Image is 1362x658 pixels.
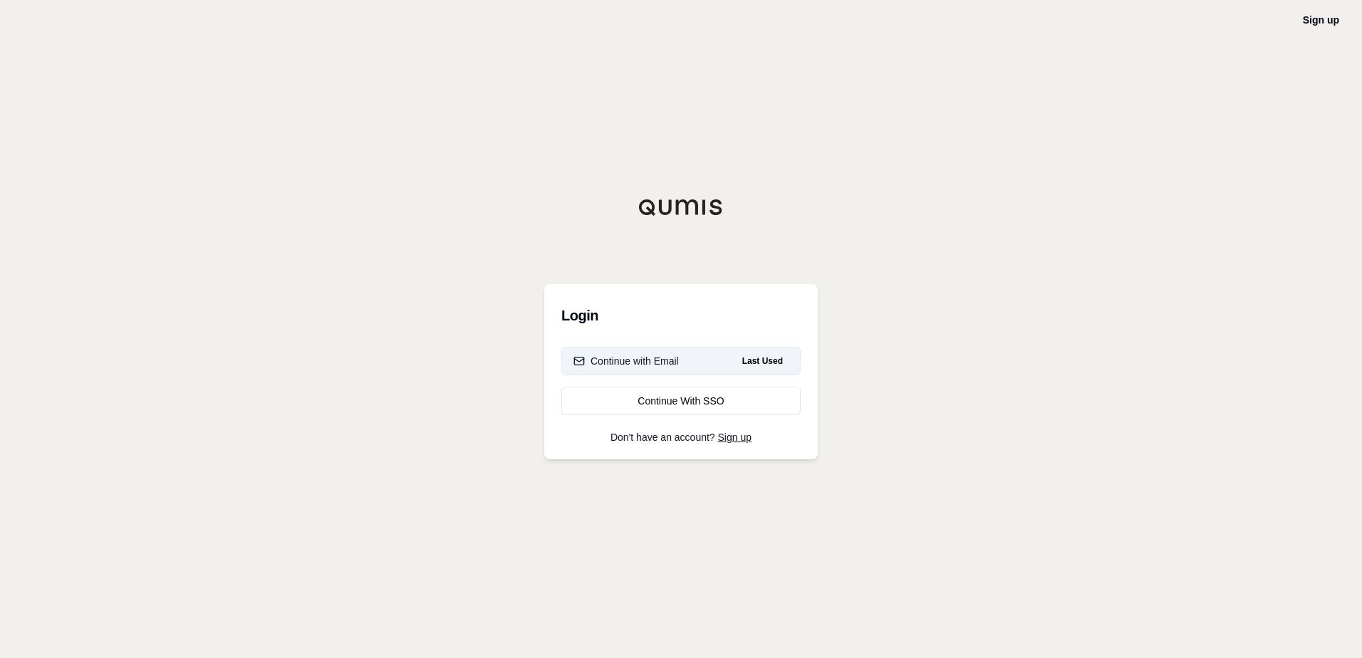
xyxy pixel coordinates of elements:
[573,394,789,408] div: Continue With SSO
[573,354,679,368] div: Continue with Email
[737,352,789,370] span: Last Used
[638,199,724,216] img: Qumis
[561,301,801,330] h3: Login
[561,432,801,442] p: Don't have an account?
[561,347,801,375] button: Continue with EmailLast Used
[561,387,801,415] a: Continue With SSO
[1303,14,1339,26] a: Sign up
[718,432,752,443] a: Sign up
